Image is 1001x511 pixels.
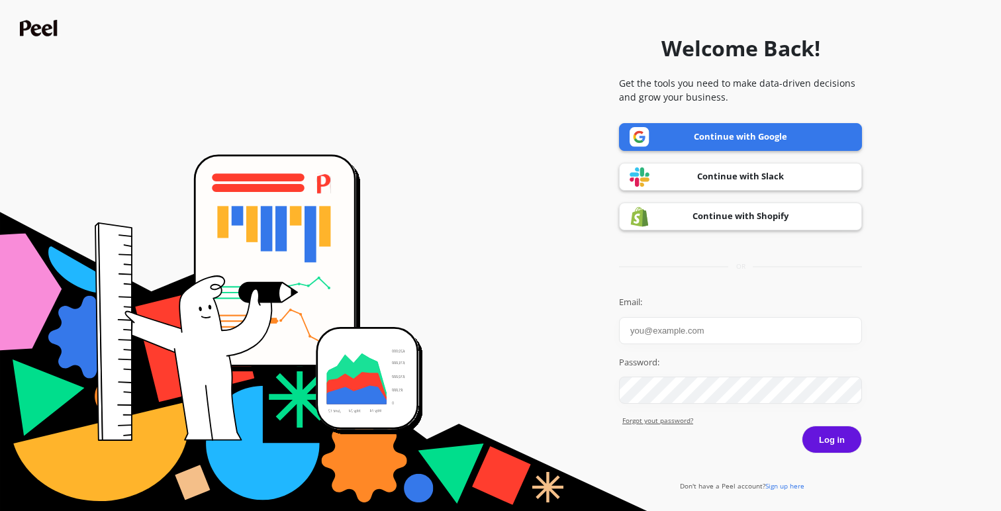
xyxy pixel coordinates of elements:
a: Continue with Shopify [619,203,862,230]
span: Sign up here [765,481,804,490]
a: Continue with Slack [619,163,862,191]
input: you@example.com [619,317,862,344]
label: Email: [619,296,862,309]
img: Shopify logo [630,207,649,227]
label: Password: [619,356,862,369]
div: or [619,261,862,271]
img: Google logo [630,127,649,147]
img: Slack logo [630,167,649,187]
a: Forgot yout password? [622,416,862,426]
img: Peel [20,20,61,36]
button: Log in [802,426,862,453]
h1: Welcome Back! [661,32,820,64]
p: Get the tools you need to make data-driven decisions and grow your business. [619,76,862,104]
a: Continue with Google [619,123,862,151]
a: Don't have a Peel account?Sign up here [680,481,804,490]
